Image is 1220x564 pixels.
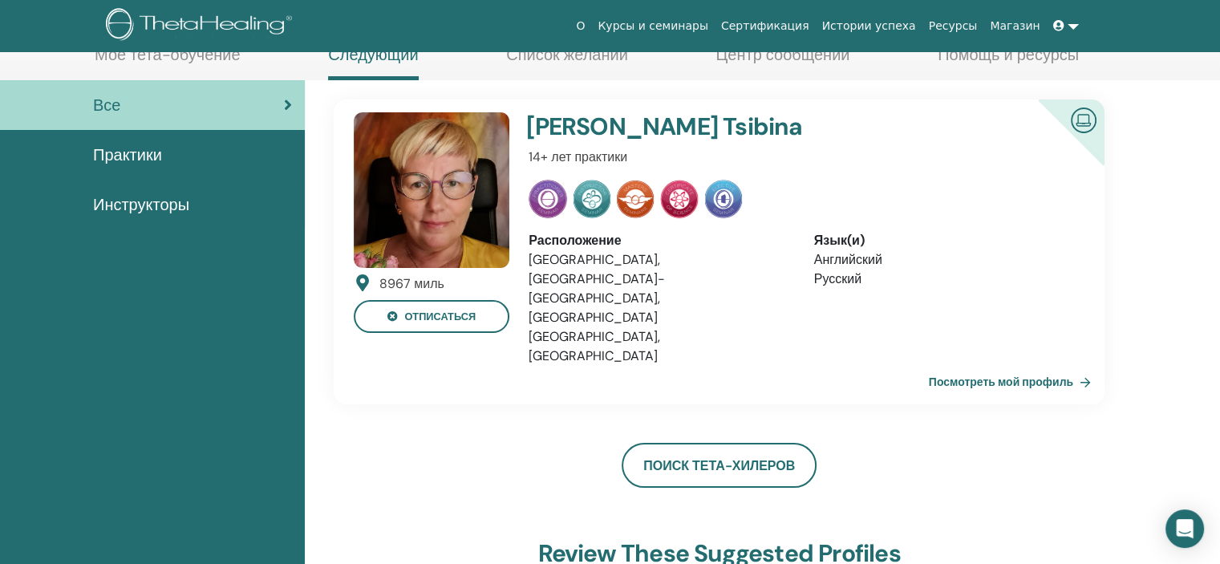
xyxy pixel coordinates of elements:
p: 14+ лет практики [529,148,1075,167]
div: Язык(и) [814,231,1075,250]
div: Сертифицированный онлайн -инструктор [1012,99,1104,192]
span: Все [93,93,120,117]
a: Следующий [328,45,418,80]
a: Центр сообщений [715,45,849,76]
a: Список желаний [506,45,628,76]
span: Инструкторы [93,193,189,217]
img: logo.png [106,8,298,44]
img: Сертифицированный онлайн -инструктор [1064,101,1103,137]
div: Расположение [529,231,789,250]
h4: [PERSON_NAME] Tsibina [526,112,982,141]
a: Сертификация [715,11,816,41]
div: 8967 миль [379,274,444,294]
img: default.jpg [354,112,509,268]
button: отписаться [354,300,509,333]
a: О [569,11,591,41]
div: Open Intercom Messenger [1165,509,1204,548]
a: Курсы и семинары [591,11,715,41]
li: Английский [814,250,1075,270]
li: [GEOGRAPHIC_DATA], [GEOGRAPHIC_DATA]-[GEOGRAPHIC_DATA], [GEOGRAPHIC_DATA] [529,250,789,327]
span: Практики [93,143,162,167]
a: Мое тета-обучение [95,45,241,76]
li: Русский [814,270,1075,289]
a: Поиск тета-хилеров [622,443,817,488]
a: Помощь и ресурсы [938,45,1079,76]
a: Магазин [983,11,1046,41]
a: Истории успеха [816,11,922,41]
a: Ресурсы [922,11,984,41]
a: Посмотреть мой профиль [929,366,1097,398]
li: [GEOGRAPHIC_DATA], [GEOGRAPHIC_DATA] [529,327,789,366]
